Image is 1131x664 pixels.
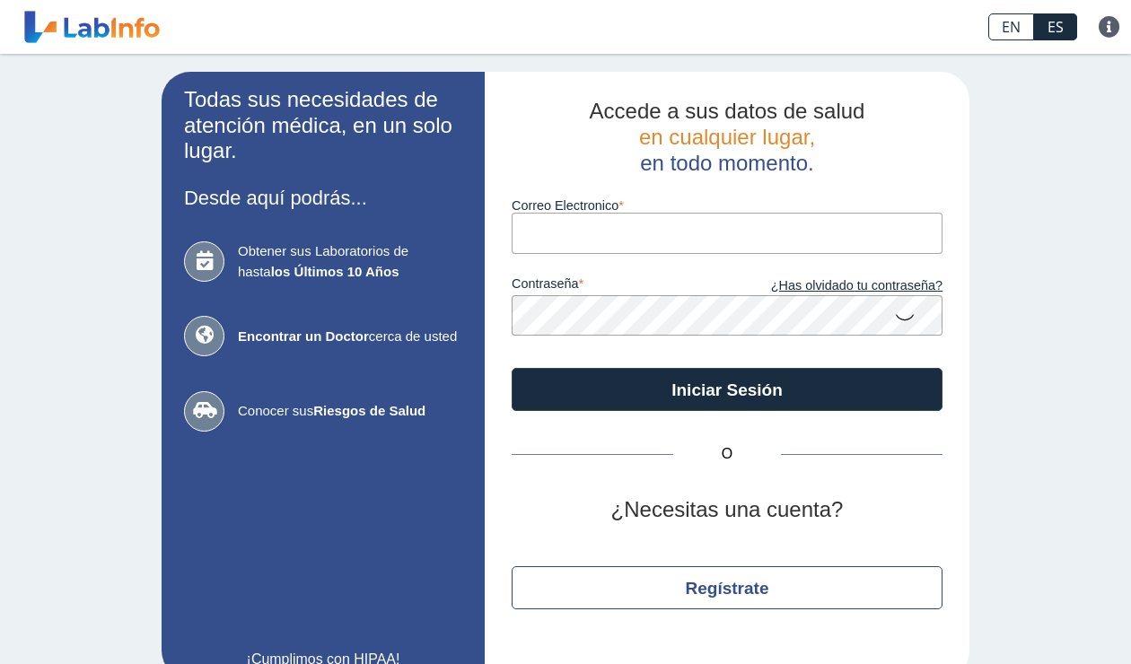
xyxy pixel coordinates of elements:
h2: ¿Necesitas una cuenta? [512,497,942,523]
button: Regístrate [512,566,942,609]
span: cerca de usted [238,327,462,347]
span: en cualquier lugar, [639,125,815,149]
b: Riesgos de Salud [313,403,425,418]
span: Accede a sus datos de salud [590,99,865,123]
span: Conocer sus [238,401,462,422]
span: Obtener sus Laboratorios de hasta [238,241,462,282]
a: ¿Has olvidado tu contraseña? [727,276,942,296]
b: los Últimos 10 Años [271,264,399,279]
span: en todo momento. [640,151,813,175]
a: ES [1034,13,1077,40]
a: EN [988,13,1034,40]
h3: Desde aquí podrás... [184,187,462,209]
b: Encontrar un Doctor [238,328,369,344]
span: O [673,443,781,465]
label: contraseña [512,276,727,296]
button: Iniciar Sesión [512,368,942,411]
h2: Todas sus necesidades de atención médica, en un solo lugar. [184,87,462,164]
label: Correo Electronico [512,198,942,213]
